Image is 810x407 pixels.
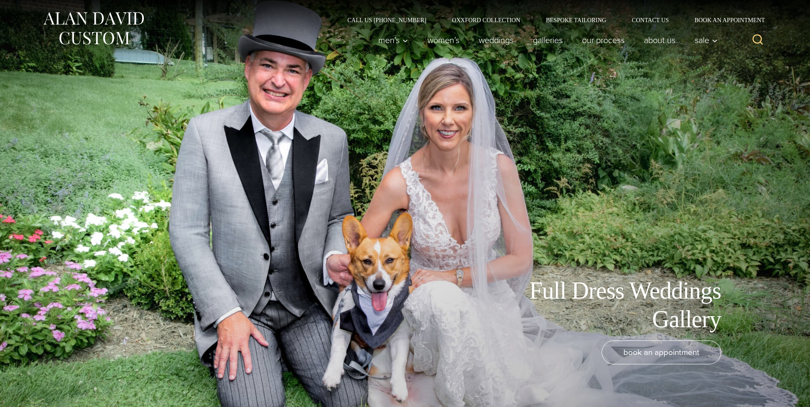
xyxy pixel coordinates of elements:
[695,36,718,44] span: Sale
[335,17,768,23] nav: Secondary Navigation
[748,30,768,50] button: View Search Form
[572,32,634,49] a: Our Process
[523,32,572,49] a: Galleries
[469,32,523,49] a: weddings
[368,32,722,49] nav: Primary Navigation
[619,17,682,23] a: Contact Us
[529,276,721,334] h1: Full Dress Weddings Gallery
[418,32,469,49] a: Women’s
[378,36,408,44] span: Men’s
[42,9,145,47] img: Alan David Custom
[634,32,685,49] a: About Us
[439,17,533,23] a: Oxxford Collection
[533,17,619,23] a: Bespoke Tailoring
[623,346,699,358] span: book an appointment
[602,340,721,364] a: book an appointment
[681,17,768,23] a: Book an Appointment
[335,17,439,23] a: Call Us [PHONE_NUMBER]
